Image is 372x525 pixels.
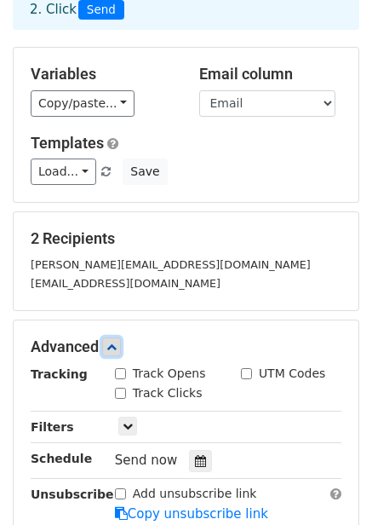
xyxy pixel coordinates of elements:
[31,277,220,290] small: [EMAIL_ADDRESS][DOMAIN_NAME]
[287,443,372,525] iframe: Chat Widget
[31,487,114,501] strong: Unsubscribe
[133,384,203,402] label: Track Clicks
[133,485,257,503] label: Add unsubscribe link
[115,453,178,468] span: Send now
[133,365,206,383] label: Track Opens
[31,90,134,117] a: Copy/paste...
[199,65,342,84] h5: Email column
[31,65,174,84] h5: Variables
[31,367,88,381] strong: Tracking
[31,229,341,248] h5: 2 Recipients
[31,258,311,271] small: [PERSON_NAME][EMAIL_ADDRESS][DOMAIN_NAME]
[31,159,96,185] a: Load...
[259,365,325,383] label: UTM Codes
[31,134,104,152] a: Templates
[123,159,167,185] button: Save
[31,337,341,356] h5: Advanced
[31,452,92,465] strong: Schedule
[115,506,268,522] a: Copy unsubscribe link
[31,420,74,434] strong: Filters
